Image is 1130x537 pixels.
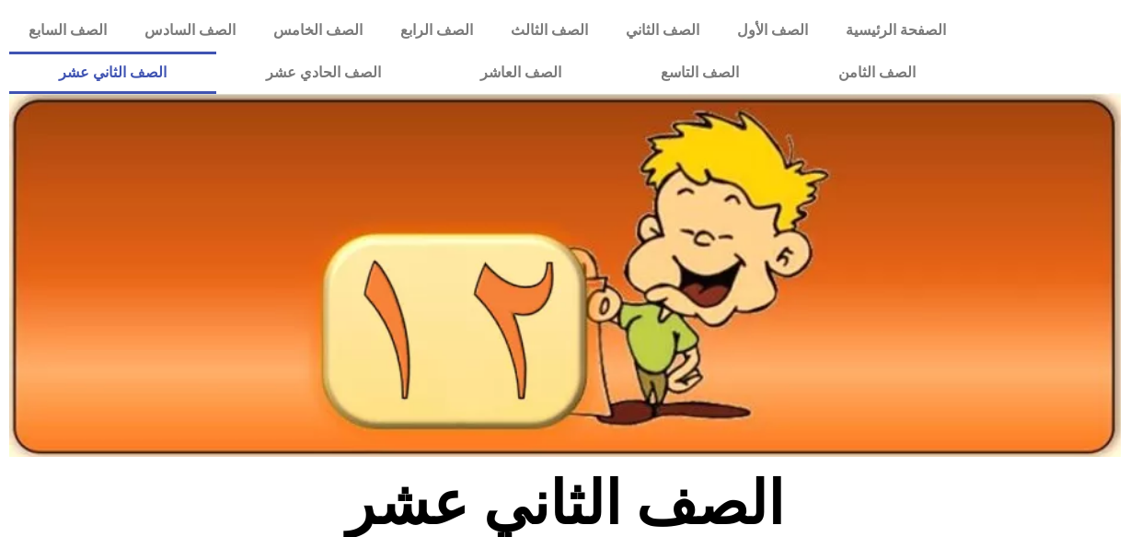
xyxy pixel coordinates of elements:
a: الصف الخامس [254,9,381,52]
a: الصف السادس [125,9,254,52]
a: الصف الثامن [789,52,965,94]
a: الصف الحادي عشر [216,52,431,94]
a: الصف الثاني عشر [9,52,216,94]
a: الصف التاسع [611,52,789,94]
a: الصف السابع [9,9,125,52]
a: الصف الرابع [381,9,491,52]
a: الصف الثاني [606,9,718,52]
a: الصفحة الرئيسية [827,9,965,52]
a: الصف العاشر [431,52,611,94]
a: الصف الثالث [491,9,606,52]
a: الصف الأول [718,9,826,52]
